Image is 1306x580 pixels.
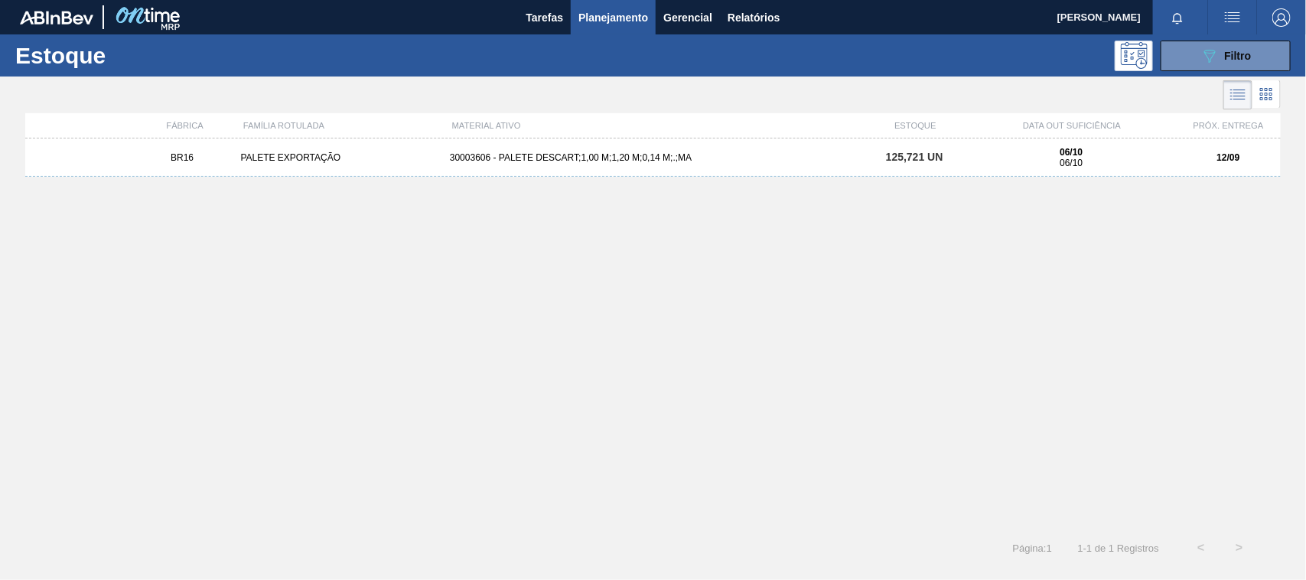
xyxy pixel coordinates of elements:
[968,121,1177,130] div: DATA OUT SUFICIÊNCIA
[728,8,780,27] span: Relatórios
[578,8,648,27] span: Planejamento
[863,121,967,130] div: ESTOQUE
[1060,147,1083,158] strong: 06/10
[1223,80,1252,109] div: Visão em Lista
[1115,41,1153,71] div: Pogramando: nenhum usuário selecionado
[20,11,93,24] img: TNhmsLtSVTkK8tSr43FrP2fwEKptu5GPRR3wAAAABJRU5ErkJggg==
[234,152,443,163] div: PALETE EXPORTAÇÃO
[444,152,862,163] div: 30003606 - PALETE DESCART;1,00 M;1,20 M;0,14 M;.;MA
[526,8,563,27] span: Tarefas
[1220,529,1259,567] button: >
[171,152,194,163] span: BR16
[1223,8,1242,27] img: userActions
[1182,529,1220,567] button: <
[1252,80,1281,109] div: Visão em Cards
[1075,543,1159,554] span: 1 - 1 de 1 Registros
[1217,152,1240,163] strong: 12/09
[1177,121,1281,130] div: PRÓX. ENTREGA
[15,47,239,64] h1: Estoque
[237,121,446,130] div: FAMÍLIA ROTULADA
[1225,50,1252,62] span: Filtro
[886,151,943,163] span: 125,721 UN
[1272,8,1291,27] img: Logout
[1153,7,1202,28] button: Notificações
[1060,158,1083,168] span: 06/10
[132,121,236,130] div: FÁBRICA
[663,8,712,27] span: Gerencial
[1013,543,1052,554] span: Página : 1
[446,121,864,130] div: MATERIAL ATIVO
[1161,41,1291,71] button: Filtro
